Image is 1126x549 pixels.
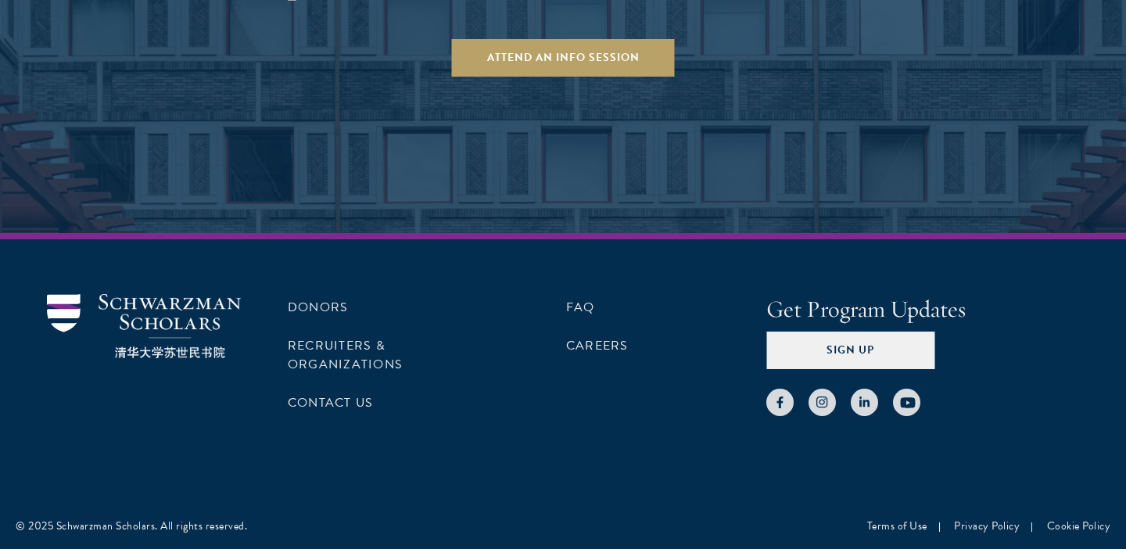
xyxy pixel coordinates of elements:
a: Contact Us [288,393,373,412]
a: Recruiters & Organizations [288,336,403,374]
h4: Get Program Updates [766,294,1079,325]
img: Schwarzman Scholars [47,294,241,359]
a: Donors [288,298,348,317]
a: Cookie Policy [1047,518,1111,534]
a: Careers [566,336,629,355]
div: © 2025 Schwarzman Scholars. All rights reserved. [16,518,247,534]
a: FAQ [566,298,595,317]
button: Sign Up [766,332,934,369]
a: Attend an Info Session [452,39,675,77]
a: Terms of Use [867,518,927,534]
a: Privacy Policy [954,518,1020,534]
